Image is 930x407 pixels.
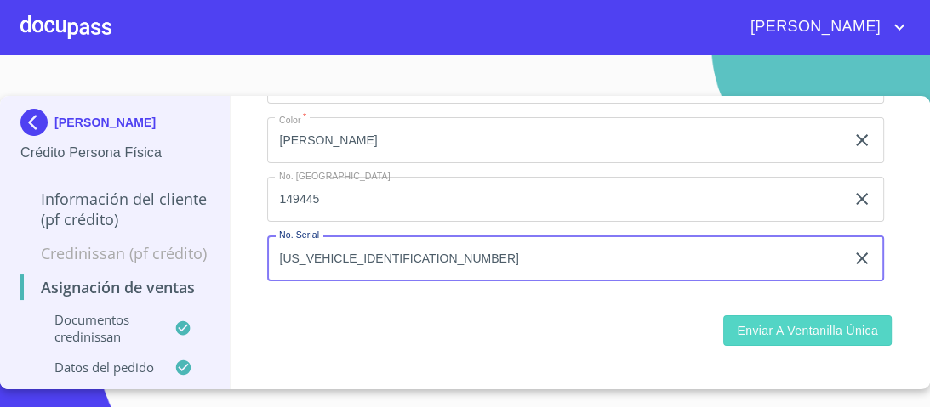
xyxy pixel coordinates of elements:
[737,320,878,342] span: Enviar a Ventanilla única
[20,277,209,297] p: Asignación de Ventas
[738,14,889,41] span: [PERSON_NAME]
[20,109,54,136] img: Docupass spot blue
[852,189,872,209] button: clear input
[852,248,872,269] button: clear input
[54,116,156,129] p: [PERSON_NAME]
[20,189,209,229] p: Información del cliente (PF crédito)
[20,311,174,345] p: Documentos CrediNissan
[723,315,892,347] button: Enviar a Ventanilla única
[738,14,910,41] button: account of current user
[20,359,174,376] p: Datos del pedido
[20,143,209,163] p: Crédito Persona Física
[20,109,209,143] div: [PERSON_NAME]
[20,243,209,263] p: Credinissan (PF crédito)
[852,130,872,150] button: clear input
